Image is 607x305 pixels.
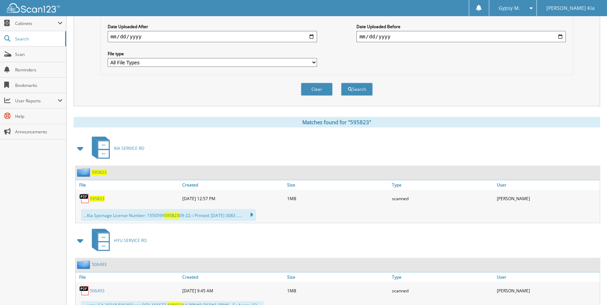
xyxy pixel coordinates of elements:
a: File [76,180,181,190]
div: 1MB [285,284,390,298]
div: scanned [390,284,495,298]
span: HYU SERVICE RO [114,237,147,243]
input: end [356,31,566,42]
a: Created [181,272,285,282]
div: [PERSON_NAME] [495,284,600,298]
iframe: Chat Widget [572,271,607,305]
a: 506493 [92,261,107,267]
div: [DATE] 9:45 AM [181,284,285,298]
label: File type [108,51,317,57]
span: Scan [15,51,63,57]
span: User Reports [15,98,58,104]
a: Type [390,180,495,190]
div: [DATE] 12:57 PM [181,191,285,205]
a: User [495,180,600,190]
a: 595823 [90,196,105,202]
a: 595823 [92,169,107,175]
span: Help [15,113,63,119]
button: Clear [301,83,333,96]
img: folder2.png [77,168,92,177]
div: ...Kia Sportage License Number: 1550599 09-22: i Printed: [DATE] 3083 ..... [81,209,256,221]
a: Size [285,272,390,282]
a: KIA SERVICE RO [88,134,144,162]
button: Search [341,83,373,96]
a: File [76,272,181,282]
span: [PERSON_NAME] Kia [546,6,594,10]
div: 1MB [285,191,390,205]
span: Announcements [15,129,63,135]
span: Bookmarks [15,82,63,88]
a: 506493 [90,288,105,294]
a: User [495,272,600,282]
a: Size [285,180,390,190]
img: folder2.png [77,260,92,269]
span: Gypsy M. [499,6,520,10]
label: Date Uploaded Before [356,24,566,30]
a: Type [390,272,495,282]
img: scan123-logo-white.svg [7,3,60,13]
a: Created [181,180,285,190]
span: Reminders [15,67,63,73]
img: PDF.png [79,285,90,296]
div: scanned [390,191,495,205]
label: Date Uploaded After [108,24,317,30]
img: PDF.png [79,193,90,204]
input: start [108,31,317,42]
span: Cabinets [15,20,58,26]
span: 595823 [164,212,179,218]
div: Matches found for "595823" [74,117,600,127]
a: HYU SERVICE RO [88,227,147,254]
span: Search [15,36,62,42]
span: KIA SERVICE RO [114,145,144,151]
div: [PERSON_NAME] [495,191,600,205]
